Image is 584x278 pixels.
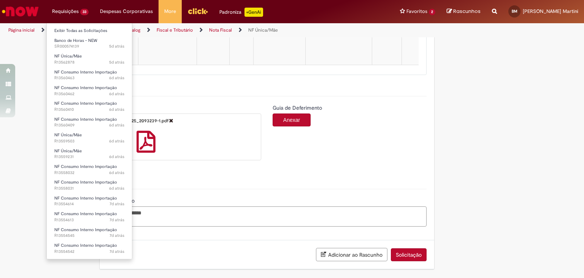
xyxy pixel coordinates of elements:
a: Aberto R13554459 : NF Consumo Interno Importação [47,257,132,271]
span: More [164,8,176,15]
p: +GenAi [244,8,263,17]
span: NF Consumo Interno Importação [54,164,117,169]
button: Adicionar ao Rascunho [316,248,387,261]
a: Aberto R13560409 : NF Consumo Interno Importação [47,115,132,129]
span: NF Única/Mãe [54,148,82,154]
span: R13554614 [54,201,124,207]
span: 2 [429,9,435,15]
span: Rascunhos [453,8,481,15]
time: 22/09/2025 11:31:46 [109,201,124,207]
time: 22/09/2025 11:22:57 [109,249,124,254]
span: 6d atrás [109,91,124,97]
a: Aberto R13554614 : NF Consumo Interno Importação [47,194,132,208]
span: R13554542 [54,249,124,255]
a: Nota Fiscal [209,27,232,33]
time: 22/09/2025 11:31:43 [109,217,124,223]
span: NF Consumo Interno Importação [54,227,117,233]
span: R13560462 [54,91,124,97]
span: SR000574139 [54,43,124,50]
ul: Trilhas de página [6,23,384,37]
a: Aberto R13554545 : NF Consumo Interno Importação [47,226,132,240]
button: Solicitação [391,248,427,261]
a: Aberto SR000574139 : Banco de Horas - NEW [47,37,132,51]
a: Aberto R13559503 : NF Única/Mãe [47,131,132,145]
a: Aberto R13554613 : NF Consumo Interno Importação [47,210,132,224]
span: R13558031 [54,185,124,192]
span: 5d atrás [109,59,124,65]
span: NF Consumo Interno Importação [54,69,117,75]
span: Banco de Horas - NEW [54,38,97,43]
span: R13554613 [54,217,124,223]
img: ServiceNow [1,4,40,19]
span: 7d atrás [109,217,124,223]
a: Aberto R13560462 : NF Consumo Interno Importação [47,84,132,98]
span: NF Consumo Interno Importação [54,195,117,201]
a: Rascunhos [447,8,481,15]
a: Fiscal e Tributário [157,27,193,33]
span: NF Consumo Interno Importação [54,243,117,248]
span: NF Consumo Interno Importação [54,117,117,122]
span: NF Consumo Interno Importação [54,179,117,185]
span: R13558032 [54,170,124,176]
span: 5d atrás [109,43,124,49]
time: 23/09/2025 14:50:26 [109,138,124,144]
time: 24/09/2025 15:08:06 [109,43,124,49]
time: 23/09/2025 16:53:08 [109,107,124,112]
time: 23/09/2025 16:53:04 [109,122,124,128]
div: Padroniza [219,8,263,17]
span: Guia de Deferimento [273,104,324,111]
span: 6d atrás [109,75,124,81]
span: 7d atrás [109,201,124,207]
span: 6d atrás [109,107,124,112]
span: 33 [80,9,89,15]
span: R13560410 [54,107,124,113]
time: 22/09/2025 11:23:02 [109,233,124,238]
span: NF Consumo Interno Importação [54,258,117,264]
a: Delete [169,118,173,123]
a: Aberto R13558031 : NF Consumo Interno Importação [47,178,132,192]
a: Aberto R13560463 : NF Consumo Interno Importação [47,68,132,82]
a: Exibir Todas as Solicitações [47,27,132,35]
time: 23/09/2025 17:02:13 [109,91,124,97]
a: Aberto R13554542 : NF Consumo Interno Importação [47,241,132,256]
span: R13560463 [54,75,124,81]
span: Requisições [52,8,79,15]
span: 6d atrás [109,154,124,160]
a: NF Única/Mãe [248,27,278,33]
span: NF Consumo Interno Importação [54,211,117,217]
time: 24/09/2025 12:43:17 [109,59,124,65]
textarea: Descrição [107,206,427,227]
span: 6d atrás [109,185,124,191]
div: Nome: DI 25_2093239-1.pdf [109,118,259,127]
span: NF Única/Mãe [54,53,82,59]
span: NF Única/Mãe [54,132,82,138]
span: R13560409 [54,122,124,128]
span: 6d atrás [109,138,124,144]
a: Página inicial [8,27,35,33]
img: click_logo_yellow_360x200.png [187,5,208,17]
span: R13562878 [54,59,124,66]
a: Aberto R13559231 : NF Única/Mãe [47,147,132,161]
span: R13554545 [54,233,124,239]
time: 23/09/2025 17:02:17 [109,75,124,81]
span: BM [512,9,517,14]
span: 6d atrás [109,122,124,128]
span: NF Consumo Interno Importação [54,101,117,106]
span: [PERSON_NAME] Martini [523,8,578,14]
span: Favoritos [406,8,427,15]
a: Aberto R13558032 : NF Consumo Interno Importação [47,163,132,177]
ul: Requisições [46,23,132,259]
time: 23/09/2025 10:16:07 [109,185,124,191]
span: R13559231 [54,154,124,160]
a: Aberto R13562878 : NF Única/Mãe [47,52,132,66]
span: 7d atrás [109,233,124,238]
button: Anexar [273,113,311,126]
span: 6d atrás [109,170,124,176]
span: Despesas Corporativas [100,8,153,15]
time: 23/09/2025 14:09:40 [109,154,124,160]
time: 23/09/2025 10:16:12 [109,170,124,176]
span: R13559503 [54,138,124,144]
span: NF Consumo Interno Importação [54,85,117,91]
a: Aberto R13560410 : NF Consumo Interno Importação [47,99,132,113]
span: 7d atrás [109,249,124,254]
